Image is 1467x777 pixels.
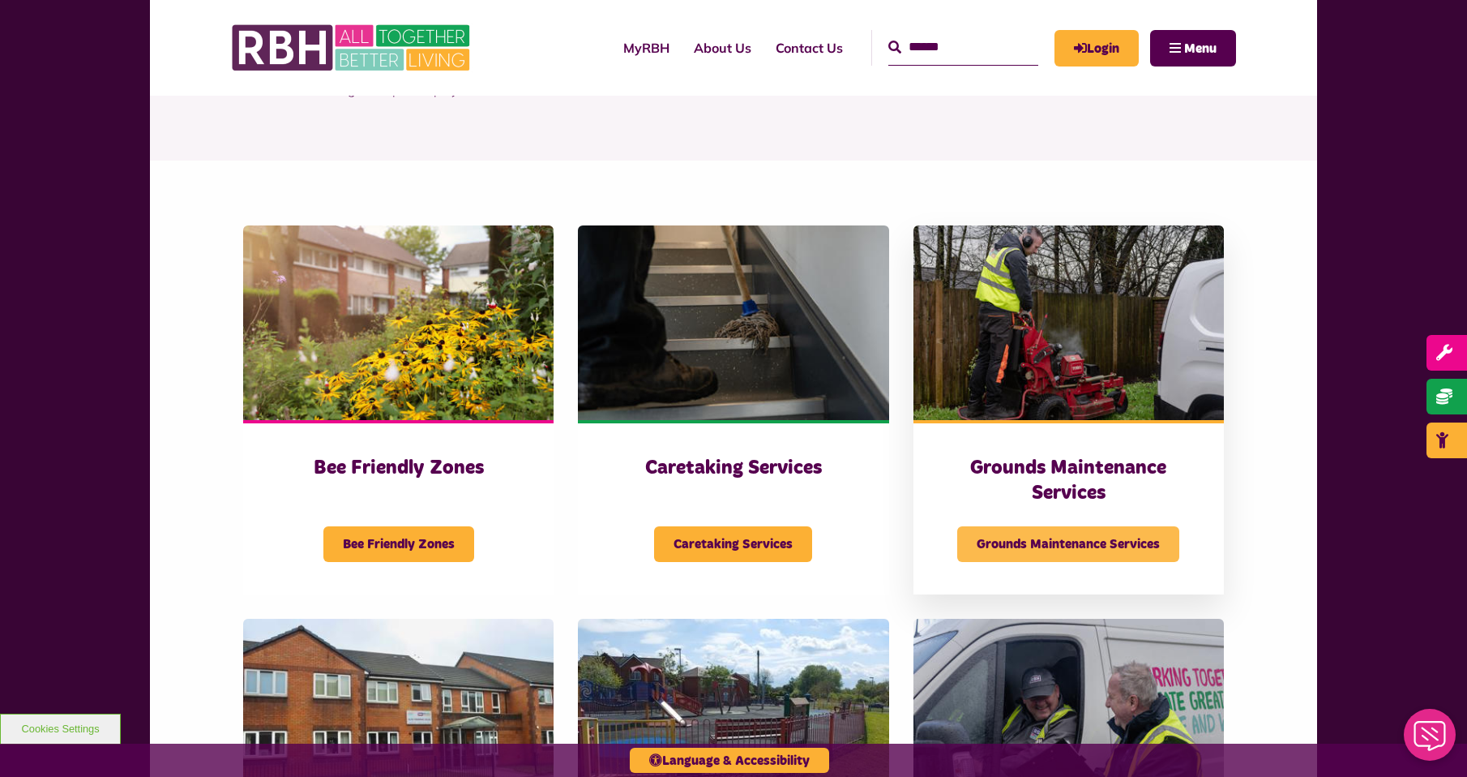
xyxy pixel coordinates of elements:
[578,225,888,595] a: Caretaking Services Caretaking Services
[913,225,1224,595] a: Grounds Maintenance Services Grounds Maintenance Services
[610,456,856,481] h3: Caretaking Services
[243,225,554,595] a: Bee Friendly Zones Bee Friendly Zones
[1184,42,1217,55] span: Menu
[243,225,554,420] img: SAZ MEDIA RBH HOUSING4
[888,30,1038,65] input: Search
[276,456,521,481] h3: Bee Friendly Zones
[957,526,1179,562] span: Grounds Maintenance Services
[682,26,763,70] a: About Us
[323,526,474,562] span: Bee Friendly Zones
[913,225,1224,420] img: SAZMEDIA RBH 23FEB2024 8
[1394,704,1467,777] iframe: Netcall Web Assistant for live chat
[231,16,474,79] img: RBH
[630,748,829,773] button: Language & Accessibility
[946,456,1191,506] h3: Grounds Maintenance Services
[578,225,888,420] img: SAZMEDIA RBH 23FEB2024 39
[763,26,855,70] a: Contact Us
[611,26,682,70] a: MyRBH
[654,526,812,562] span: Caretaking Services
[1054,30,1139,67] a: MyRBH
[1150,30,1236,67] button: Navigation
